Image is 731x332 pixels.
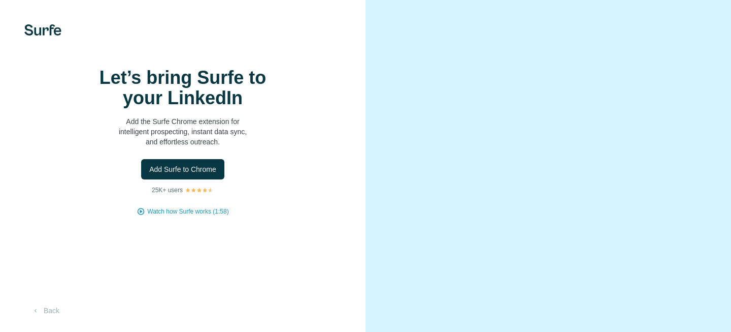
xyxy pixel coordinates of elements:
button: Back [24,301,67,320]
button: Add Surfe to Chrome [141,159,224,179]
img: Surfe's logo [24,24,61,36]
p: 25K+ users [152,186,183,195]
img: Rating Stars [185,187,214,193]
p: Add the Surfe Chrome extension for intelligent prospecting, instant data sync, and effortless out... [81,116,284,147]
span: Add Surfe to Chrome [149,164,216,174]
h1: Let’s bring Surfe to your LinkedIn [81,68,284,108]
button: Watch how Surfe works (1:58) [147,207,228,216]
